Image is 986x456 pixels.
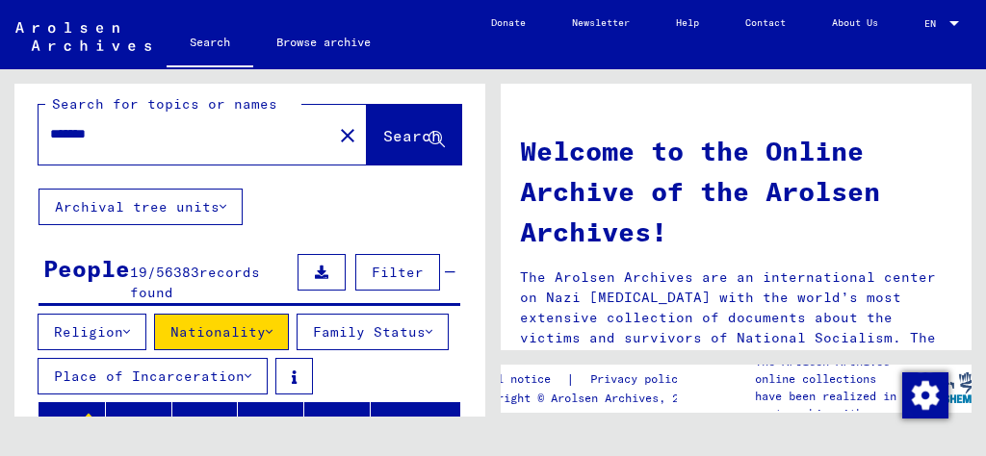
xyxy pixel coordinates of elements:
a: Legal notice [470,369,566,390]
p: Copyright © Arolsen Archives, 2021 [470,390,708,407]
img: Arolsen_neg.svg [15,22,151,51]
a: Browse archive [253,19,394,65]
h1: Welcome to the Online Archive of the Arolsen Archives! [520,131,952,252]
mat-icon: close [336,124,359,147]
p: have been realized in partnership with [755,388,913,422]
mat-header-cell: First Name [106,402,172,456]
p: The Arolsen Archives are an international center on Nazi [MEDICAL_DATA] with the world’s most ext... [520,267,952,429]
span: / [147,264,156,281]
button: Religion [38,314,146,350]
mat-header-cell: Prisoner # [371,402,459,456]
mat-header-cell: Place of Birth [238,402,304,456]
span: 56383 [156,264,199,281]
mat-header-cell: Date of Birth [304,402,371,456]
mat-header-cell: Last Name [39,402,106,456]
p: The Arolsen Archives online collections [755,353,913,388]
img: Change consent [902,372,948,418]
span: records found [130,264,260,301]
button: Family Status [297,314,449,350]
div: People [43,251,130,286]
div: | [470,369,708,390]
button: Place of Incarceration [38,358,268,394]
span: Filter [372,264,424,281]
button: Filter [355,254,440,291]
button: Clear [328,115,367,154]
a: Search [167,19,253,69]
span: Search [383,126,441,145]
button: Nationality [154,314,289,350]
mat-label: Search for topics or names [52,95,277,113]
span: EN [924,18,946,29]
a: Privacy policy [575,369,708,390]
button: Archival tree units [39,189,243,225]
mat-header-cell: Maiden Name [172,402,239,456]
span: 19 [130,264,147,281]
button: Search [367,105,461,165]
